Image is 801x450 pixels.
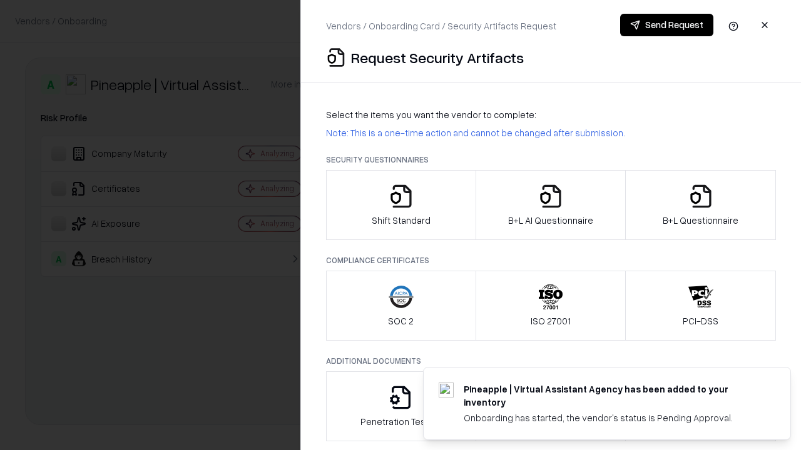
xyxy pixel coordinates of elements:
[372,214,431,227] p: Shift Standard
[326,170,476,240] button: Shift Standard
[326,255,776,266] p: Compliance Certificates
[326,19,556,32] p: Vendors / Onboarding Card / Security Artifacts Request
[464,411,760,424] div: Onboarding has started, the vendor's status is Pending Approval.
[326,154,776,165] p: Security Questionnaires
[360,415,441,428] p: Penetration Testing
[326,356,776,366] p: Additional Documents
[683,314,718,327] p: PCI-DSS
[508,214,593,227] p: B+L AI Questionnaire
[625,170,776,240] button: B+L Questionnaire
[625,271,776,341] button: PCI-DSS
[531,314,571,327] p: ISO 27001
[326,126,776,139] p: Note: This is a one-time action and cannot be changed after submission.
[326,271,476,341] button: SOC 2
[388,314,414,327] p: SOC 2
[464,382,760,409] div: Pineapple | Virtual Assistant Agency has been added to your inventory
[439,382,454,397] img: trypineapple.com
[663,214,738,227] p: B+L Questionnaire
[620,14,713,36] button: Send Request
[351,47,524,67] p: Request Security Artifacts
[326,371,476,441] button: Penetration Testing
[476,170,626,240] button: B+L AI Questionnaire
[476,271,626,341] button: ISO 27001
[326,108,776,121] p: Select the items you want the vendor to complete:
